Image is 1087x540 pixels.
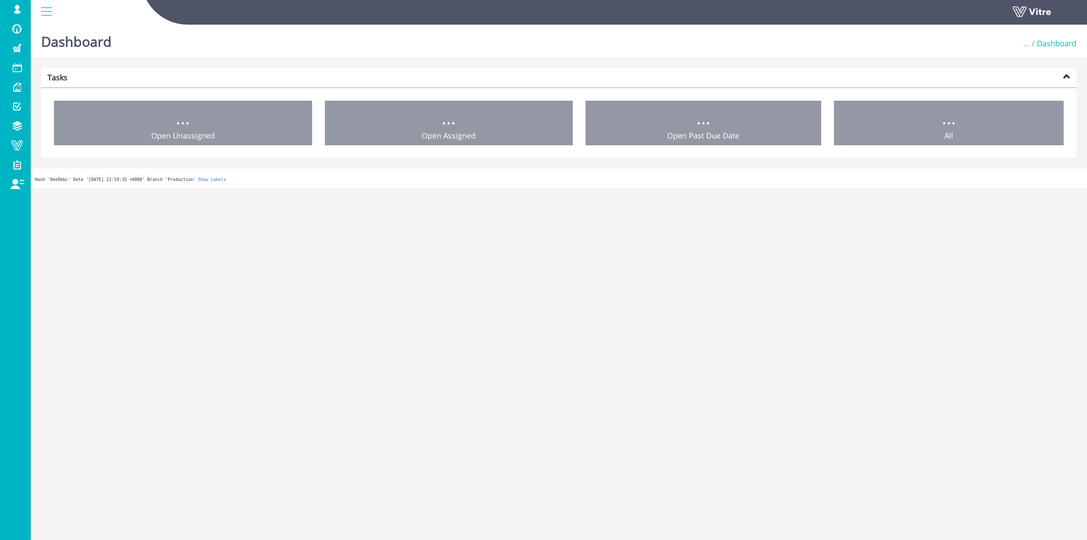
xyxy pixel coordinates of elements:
h1: Dashboard [41,21,112,57]
a: ... Open Assigned [325,101,573,146]
span: Open Assigned [422,130,476,141]
span: ... [442,105,456,130]
a: ... Open Past Due Date [586,101,821,146]
span: Open Unassigned [151,130,215,141]
a: ... All [834,101,1064,146]
span: ... [1023,38,1030,48]
span: ... [696,105,710,130]
span: Open Past Due Date [667,130,739,141]
li: Dashboard [1030,38,1076,49]
span: All [944,130,953,141]
a: ... Open Unassigned [54,101,312,146]
strong: Tasks [48,72,68,82]
span: ... [176,105,190,130]
a: Show Labels [198,177,226,182]
span: Hash '8ee0bbc' Date '[DATE] 21:59:35 +0000' Branch 'Production' [35,177,196,182]
span: ... [942,105,956,130]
